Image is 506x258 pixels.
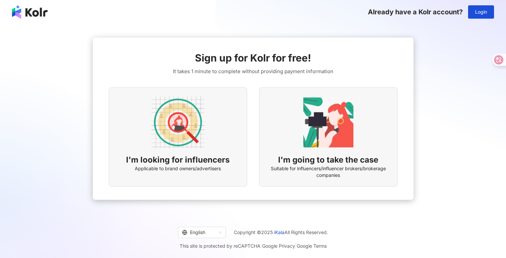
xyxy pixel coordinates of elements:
div: English [182,227,216,238]
a: iKala [274,229,284,235]
a: Google Terms [297,243,327,249]
span: I'm looking for influencers [126,154,230,166]
img: logo [12,5,48,19]
span: Suitable for influencers/influencer brokers/brokerage companies [267,165,389,178]
a: Google Privacy [262,243,295,249]
span: Already have a Kolr account? [368,8,463,16]
span: Sign up for Kolr for free! [195,51,311,65]
span: Login [475,9,487,15]
span: This site is protected by reCAPTCHA [180,242,327,250]
span: Applicable to brand owners/advertisers [135,165,221,172]
button: Login [468,5,494,19]
span: I'm going to take the case [278,154,378,166]
span: It takes 1 minute to complete without providing payment information [173,67,333,75]
span: | [295,243,297,249]
img: KOL identity option [302,96,355,149]
img: AD identity option [151,96,205,149]
span: Copyright © 2025 All Rights Reserved. [234,228,328,236]
span: | [260,243,262,249]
